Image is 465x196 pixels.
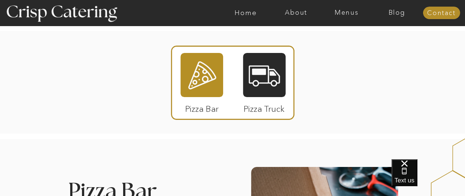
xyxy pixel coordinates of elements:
a: Home [221,9,271,17]
iframe: podium webchat widget bubble [391,159,465,196]
p: Pizza Bar [178,96,226,118]
a: Blog [372,9,422,17]
a: About [271,9,321,17]
a: Menus [321,9,372,17]
p: Pizza Truck [240,96,289,118]
a: Contact [423,10,460,17]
